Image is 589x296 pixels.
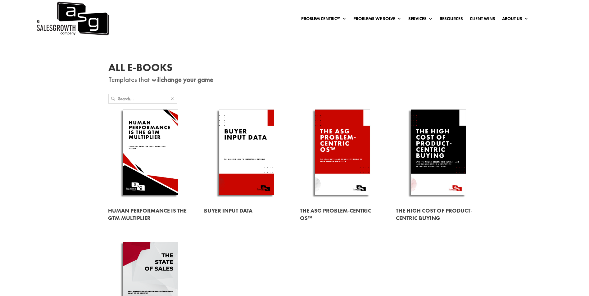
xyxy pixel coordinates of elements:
[118,94,168,103] input: Search...
[470,16,495,23] a: Client Wins
[301,16,347,23] a: Problem Centric™
[353,16,401,23] a: Problems We Solve
[440,16,463,23] a: Resources
[408,16,433,23] a: Services
[161,75,213,84] strong: change your game
[502,16,528,23] a: About Us
[108,76,481,83] p: Templates that will
[108,62,481,76] h1: All E-Books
